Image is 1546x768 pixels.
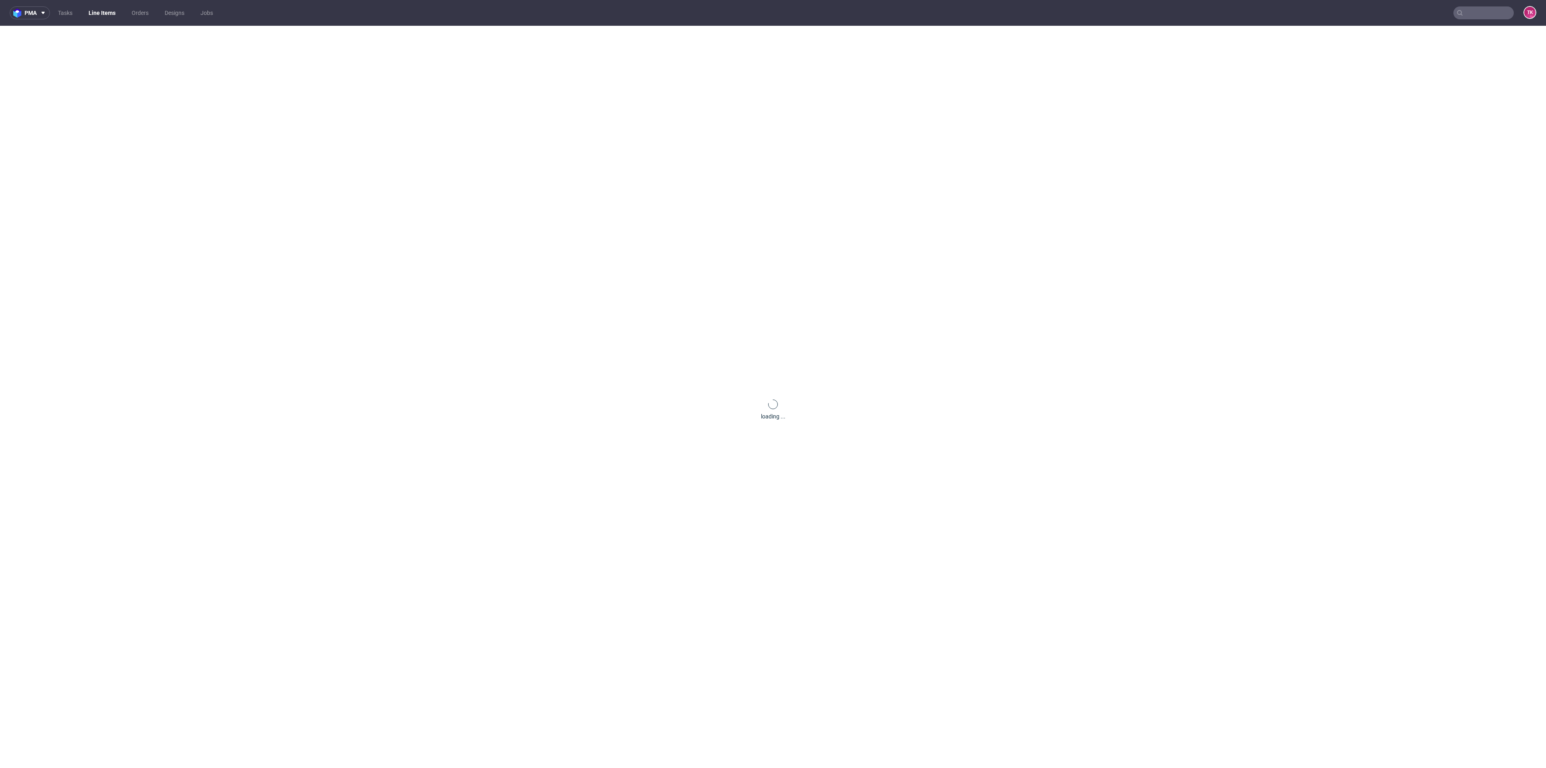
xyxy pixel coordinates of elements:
span: pma [25,10,37,16]
button: pma [10,6,50,19]
a: Tasks [53,6,77,19]
a: Line Items [84,6,120,19]
a: Jobs [196,6,218,19]
a: Designs [160,6,189,19]
a: Orders [127,6,153,19]
img: logo [13,8,25,18]
div: loading ... [761,412,785,420]
figcaption: TK [1524,7,1536,18]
